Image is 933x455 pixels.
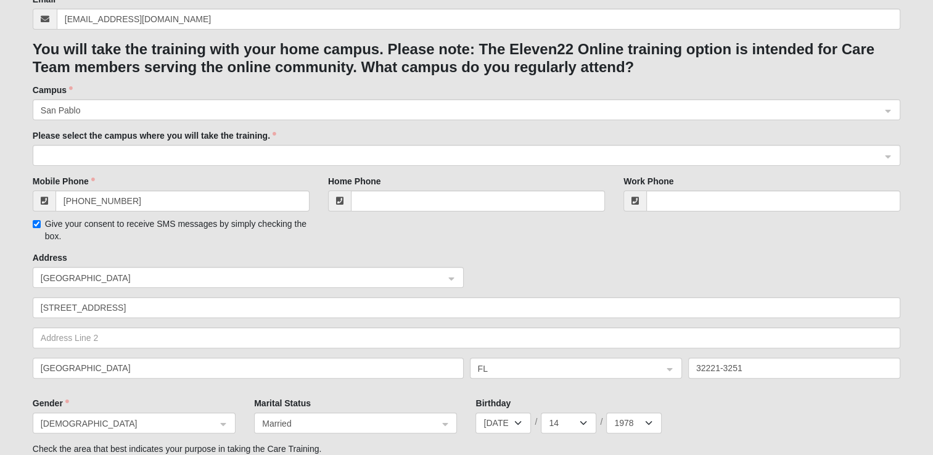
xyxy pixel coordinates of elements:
label: Mobile Phone [33,175,95,187]
span: / [600,416,602,428]
input: Address Line 1 [33,297,900,318]
input: City [33,358,464,379]
input: Zip [688,358,900,379]
input: Address Line 2 [33,327,900,348]
label: Please select the campus where you will take the training. [33,129,276,142]
label: Address [33,252,67,264]
label: Campus [33,84,73,96]
h3: You will take the training with your home campus. Please note: The Eleven22 Online training optio... [33,41,900,76]
span: San Pablo [41,104,870,117]
span: Give your consent to receive SMS messages by simply checking the box. [45,219,306,241]
span: United States [41,271,434,285]
label: Work Phone [623,175,673,187]
label: Gender [33,397,69,409]
span: FL [478,362,652,375]
span: Female [41,417,216,430]
input: Give your consent to receive SMS messages by simply checking the box. [33,220,41,228]
label: Marital Status [254,397,311,409]
label: Home Phone [328,175,381,187]
span: / [535,416,537,428]
label: Birthday [475,397,511,409]
span: Married [262,417,427,430]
